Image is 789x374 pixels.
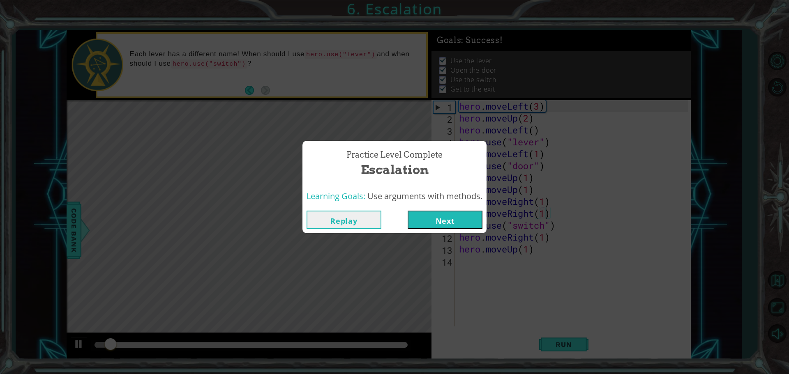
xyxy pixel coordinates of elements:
span: Practice Level Complete [346,149,443,161]
button: Replay [307,211,381,229]
span: Learning Goals: [307,190,365,202]
button: Next [408,211,482,229]
span: Use arguments with methods. [367,190,482,202]
span: Escalation [361,161,429,179]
